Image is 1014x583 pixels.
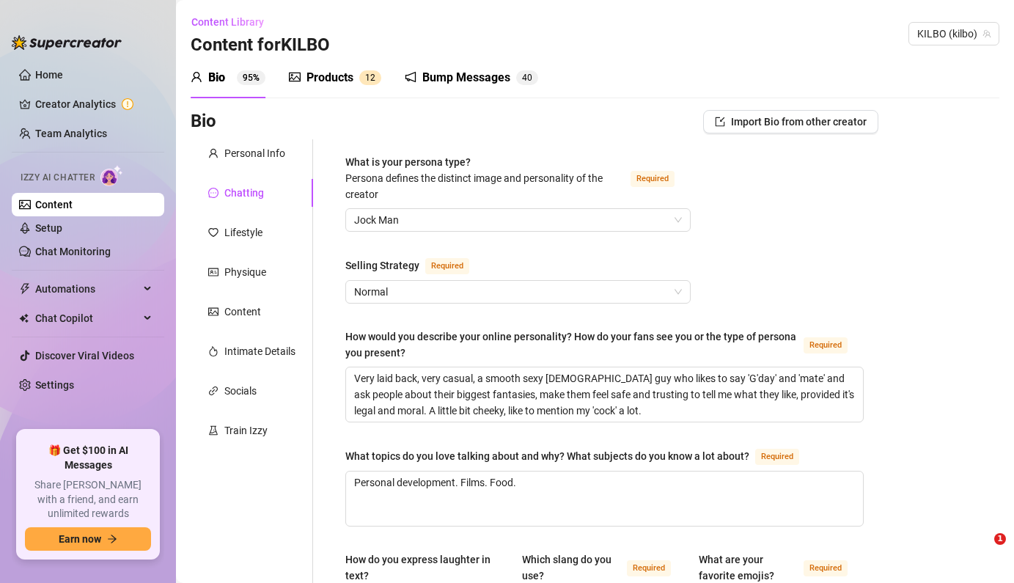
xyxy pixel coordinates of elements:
label: How would you describe your online personality? How do your fans see you or the type of persona y... [345,329,864,361]
span: arrow-right [107,534,117,544]
span: KILBO (kilbo) [917,23,991,45]
div: Physique [224,264,266,280]
button: Earn nowarrow-right [25,527,151,551]
label: What topics do you love talking about and why? What subjects do you know a lot about? [345,447,815,465]
div: How would you describe your online personality? How do your fans see you or the type of persona y... [345,329,798,361]
span: notification [405,71,416,83]
span: Required [425,258,469,274]
div: Socials [224,383,257,399]
a: Creator Analytics exclamation-circle [35,92,153,116]
span: user [191,71,202,83]
a: Home [35,69,63,81]
span: 4 [522,73,527,83]
span: Import Bio from other creator [731,116,867,128]
div: What topics do you love talking about and why? What subjects do you know a lot about? [345,448,749,464]
span: 🎁 Get $100 in AI Messages [25,444,151,472]
span: team [982,29,991,38]
span: Automations [35,277,139,301]
span: fire [208,346,218,356]
iframe: Intercom live chat [964,533,999,568]
span: Izzy AI Chatter [21,171,95,185]
div: Bump Messages [422,69,510,87]
span: 1 [994,533,1006,545]
div: Products [306,69,353,87]
span: Content Library [191,16,264,28]
span: picture [289,71,301,83]
sup: 12 [359,70,381,85]
span: Chat Copilot [35,307,139,330]
span: Jock Man [354,209,682,231]
div: Bio [208,69,225,87]
sup: 95% [237,70,265,85]
span: Normal [354,281,682,303]
span: Required [804,560,848,576]
h3: Bio [191,110,216,133]
span: import [715,117,725,127]
span: heart [208,227,218,238]
span: What is your persona type? [345,156,603,200]
h3: Content for KILBO [191,34,330,57]
span: Required [755,449,799,465]
button: Content Library [191,10,276,34]
img: logo-BBDzfeDw.svg [12,35,122,50]
a: Team Analytics [35,128,107,139]
span: thunderbolt [19,283,31,295]
span: experiment [208,425,218,436]
span: user [208,148,218,158]
label: Selling Strategy [345,257,485,274]
span: picture [208,307,218,317]
div: Chatting [224,185,264,201]
span: Required [627,560,671,576]
textarea: How would you describe your online personality? How do your fans see you or the type of persona y... [346,367,863,422]
span: message [208,188,218,198]
span: idcard [208,267,218,277]
div: Intimate Details [224,343,295,359]
button: Import Bio from other creator [703,110,878,133]
a: Chat Monitoring [35,246,111,257]
sup: 40 [516,70,538,85]
a: Setup [35,222,62,234]
div: Lifestyle [224,224,262,241]
img: AI Chatter [100,165,123,186]
span: 2 [370,73,375,83]
div: Train Izzy [224,422,268,439]
a: Discover Viral Videos [35,350,134,362]
a: Settings [35,379,74,391]
div: Selling Strategy [345,257,419,274]
span: Required [804,337,848,353]
div: Content [224,304,261,320]
span: Required [631,171,675,187]
div: Personal Info [224,145,285,161]
span: 0 [527,73,532,83]
span: 1 [365,73,370,83]
span: Earn now [59,533,101,545]
a: Content [35,199,73,210]
textarea: What topics do you love talking about and why? What subjects do you know a lot about? [346,472,863,526]
span: Share [PERSON_NAME] with a friend, and earn unlimited rewards [25,478,151,521]
span: Persona defines the distinct image and personality of the creator [345,172,603,200]
img: Chat Copilot [19,313,29,323]
span: link [208,386,218,396]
